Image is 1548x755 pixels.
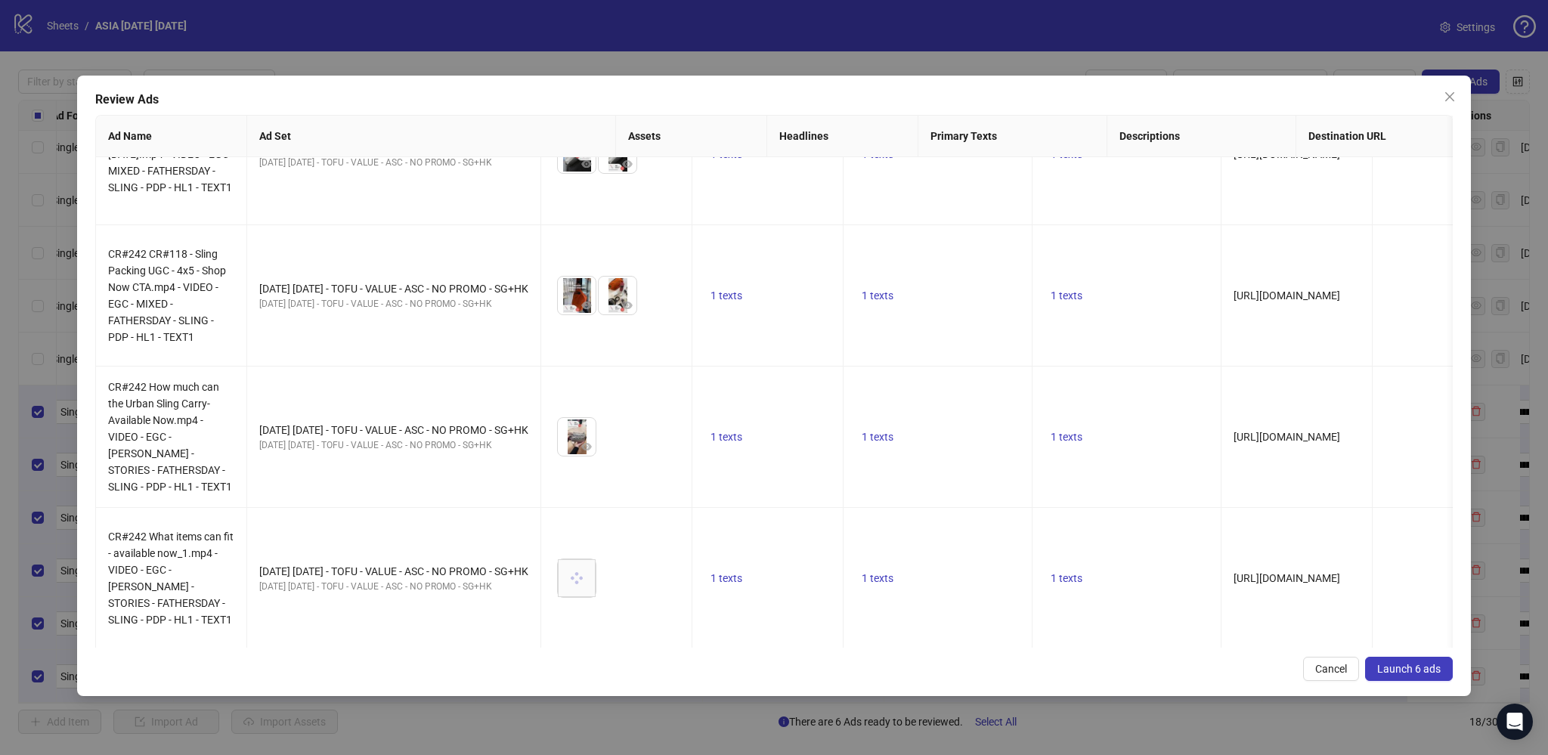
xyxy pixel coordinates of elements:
span: CR#242 What items can fit - available now_1.mp4 - VIDEO - EGC - [PERSON_NAME] - STORIES - FATHERS... [108,531,234,626]
span: 1 texts [862,289,893,302]
span: 1 texts [711,431,742,443]
span: 1 texts [862,572,893,584]
span: 1 texts [1051,289,1082,302]
button: Launch 6 ads [1365,657,1453,681]
div: [DATE] [DATE] - TOFU - VALUE - ASC - NO PROMO - SG+HK [259,156,528,170]
button: Preview [577,155,596,173]
span: [URL][DOMAIN_NAME] [1234,431,1340,443]
span: close [1444,91,1456,103]
div: [DATE] [DATE] - TOFU - VALUE - ASC - NO PROMO - SG+HK [259,280,528,297]
div: Review Ads [95,91,1452,109]
th: Primary Texts [918,116,1107,157]
span: 1 texts [711,572,742,584]
span: eye [581,441,592,452]
img: Asset 2 [599,277,636,314]
th: Destination URL [1296,116,1531,157]
button: 1 texts [704,569,748,587]
button: Close [1438,85,1462,109]
button: Preview [577,438,596,456]
span: [URL][DOMAIN_NAME] [1234,289,1340,302]
div: [DATE] [DATE] - TOFU - VALUE - ASC - NO PROMO - SG+HK [259,422,528,438]
span: 1 texts [711,289,742,302]
button: 1 texts [856,428,899,446]
div: [DATE] [DATE] - TOFU - VALUE - ASC - NO PROMO - SG+HK [259,297,528,311]
th: Headlines [767,116,918,157]
span: eye [622,300,633,311]
span: 1 texts [1051,572,1082,584]
button: Preview [577,296,596,314]
div: [DATE] [DATE] - TOFU - VALUE - ASC - NO PROMO - SG+HK [259,563,528,580]
div: [DATE] [DATE] - TOFU - VALUE - ASC - NO PROMO - SG+HK [259,580,528,594]
span: eye [581,159,592,169]
th: Assets [616,116,767,157]
th: Ad Name [96,116,247,157]
span: CR#242 CR#118 - Sling Packing UGC - 4x5 - Shop Now CTA.mp4 - VIDEO - EGC - MIXED - FATHERSDAY - S... [108,248,226,343]
button: Preview [618,296,636,314]
img: Asset 1 [558,418,596,456]
button: 1 texts [1045,569,1088,587]
button: 1 texts [1045,428,1088,446]
button: 1 texts [856,569,899,587]
span: CR#242 How much can the Urban Sling Carry-Available Now.mp4 - VIDEO - EGC - [PERSON_NAME] - STORI... [108,381,232,493]
button: 1 texts [1045,286,1088,305]
button: 1 texts [704,286,748,305]
span: eye [622,159,633,169]
th: Descriptions [1107,116,1296,157]
button: 1 texts [856,286,899,305]
span: 1 texts [862,431,893,443]
button: 1 texts [704,428,748,446]
span: 1 texts [1051,431,1082,443]
th: Ad Set [247,116,616,157]
span: Cancel [1315,663,1347,675]
div: Open Intercom Messenger [1497,704,1533,740]
span: eye [581,300,592,311]
span: [URL][DOMAIN_NAME] [1234,572,1340,584]
img: Asset 1 [558,277,596,314]
span: Launch 6 ads [1377,663,1441,675]
button: Cancel [1303,657,1359,681]
button: Preview [618,155,636,173]
div: [DATE] [DATE] - TOFU - VALUE - ASC - NO PROMO - SG+HK [259,438,528,453]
